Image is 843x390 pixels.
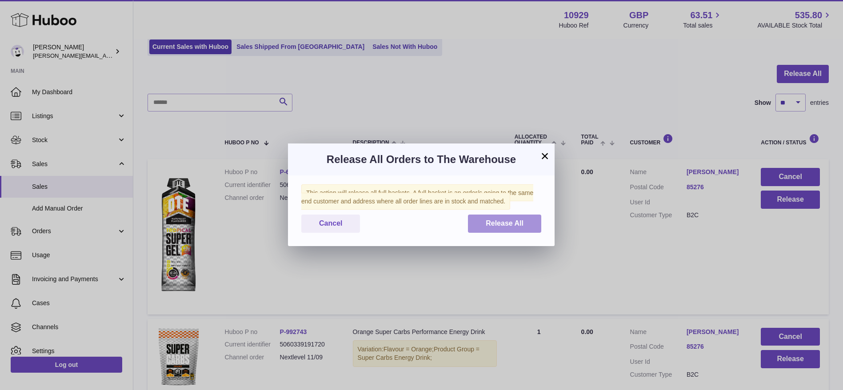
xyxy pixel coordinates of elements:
[319,219,342,227] span: Cancel
[301,215,360,233] button: Cancel
[539,151,550,161] button: ×
[301,152,541,167] h3: Release All Orders to The Warehouse
[468,215,541,233] button: Release All
[486,219,523,227] span: Release All
[301,184,533,210] span: This action will release all full baskets. A full basket is an order/s going to the same end cust...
